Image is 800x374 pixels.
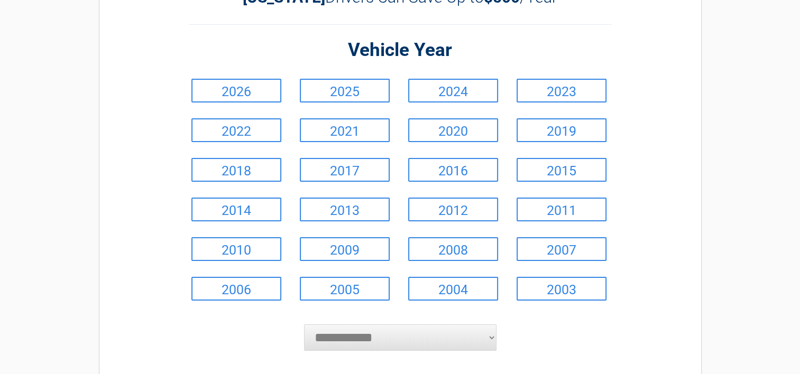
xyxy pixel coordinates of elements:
[408,198,498,221] a: 2012
[300,198,390,221] a: 2013
[517,198,606,221] a: 2011
[191,118,281,142] a: 2022
[191,158,281,182] a: 2018
[191,277,281,301] a: 2006
[300,237,390,261] a: 2009
[517,158,606,182] a: 2015
[189,38,612,63] h2: Vehicle Year
[517,118,606,142] a: 2019
[408,158,498,182] a: 2016
[408,118,498,142] a: 2020
[300,158,390,182] a: 2017
[300,118,390,142] a: 2021
[517,237,606,261] a: 2007
[408,79,498,102] a: 2024
[408,237,498,261] a: 2008
[191,198,281,221] a: 2014
[300,277,390,301] a: 2005
[517,277,606,301] a: 2003
[191,237,281,261] a: 2010
[408,277,498,301] a: 2004
[300,79,390,102] a: 2025
[517,79,606,102] a: 2023
[191,79,281,102] a: 2026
